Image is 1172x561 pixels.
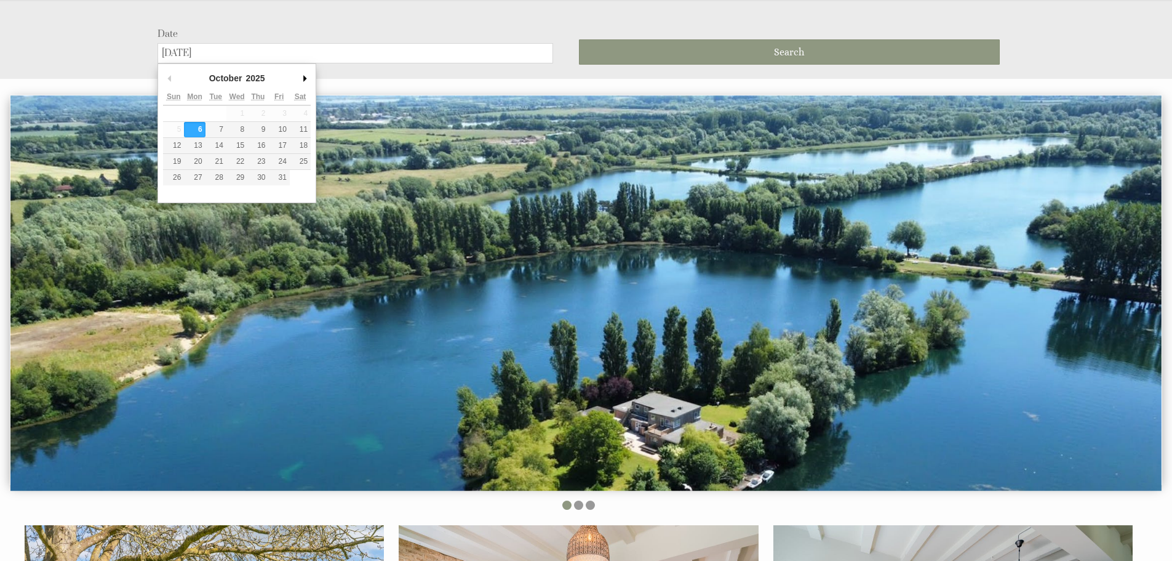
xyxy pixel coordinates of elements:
button: 28 [205,170,226,185]
label: Date [157,28,553,40]
abbr: Saturday [295,92,306,101]
button: 18 [290,138,311,153]
button: 19 [163,154,184,169]
abbr: Thursday [251,92,265,101]
button: 15 [226,138,247,153]
abbr: Wednesday [229,92,245,101]
button: 7 [205,122,226,137]
button: 31 [269,170,290,185]
button: 23 [247,154,268,169]
button: 6 [184,122,205,137]
div: 2025 [244,69,266,87]
button: 26 [163,170,184,185]
button: 13 [184,138,205,153]
button: 24 [269,154,290,169]
button: Search [579,39,1000,65]
button: 21 [205,154,226,169]
button: 8 [226,122,247,137]
input: Arrival Date [157,43,553,63]
button: 20 [184,154,205,169]
button: 30 [247,170,268,185]
span: Search [774,46,804,58]
button: 14 [205,138,226,153]
button: 12 [163,138,184,153]
abbr: Sunday [167,92,181,101]
abbr: Tuesday [210,92,222,101]
button: 27 [184,170,205,185]
button: 10 [269,122,290,137]
button: 9 [247,122,268,137]
div: October [207,69,244,87]
button: Next Month [298,69,311,87]
abbr: Monday [187,92,202,101]
button: 17 [269,138,290,153]
button: 25 [290,154,311,169]
button: 22 [226,154,247,169]
button: Previous Month [163,69,175,87]
button: 11 [290,122,311,137]
button: 16 [247,138,268,153]
abbr: Friday [274,92,284,101]
button: 29 [226,170,247,185]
